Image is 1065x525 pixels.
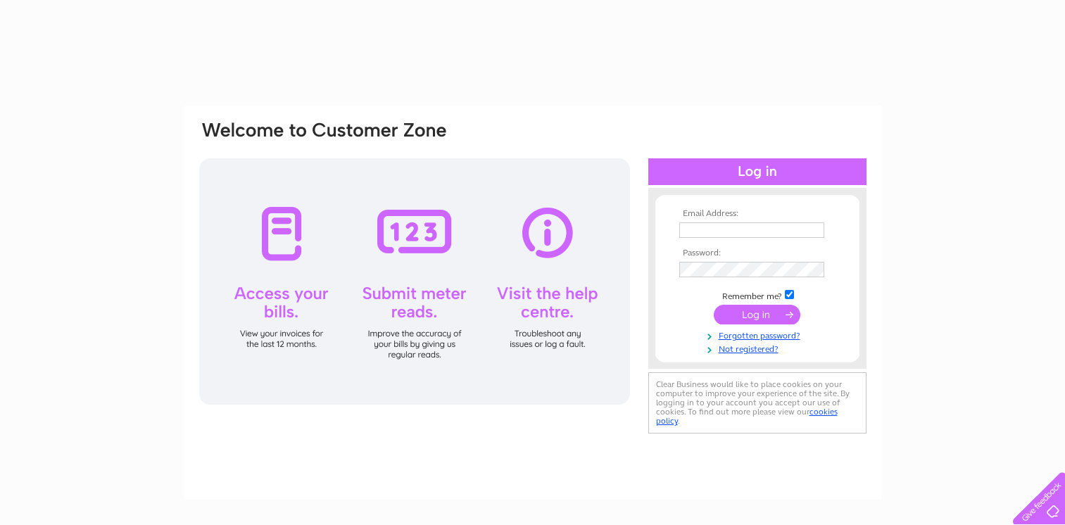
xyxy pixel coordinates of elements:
[648,372,867,434] div: Clear Business would like to place cookies on your computer to improve your experience of the sit...
[714,305,800,324] input: Submit
[676,288,839,302] td: Remember me?
[656,407,838,426] a: cookies policy
[679,328,839,341] a: Forgotten password?
[676,248,839,258] th: Password:
[679,341,839,355] a: Not registered?
[676,209,839,219] th: Email Address:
